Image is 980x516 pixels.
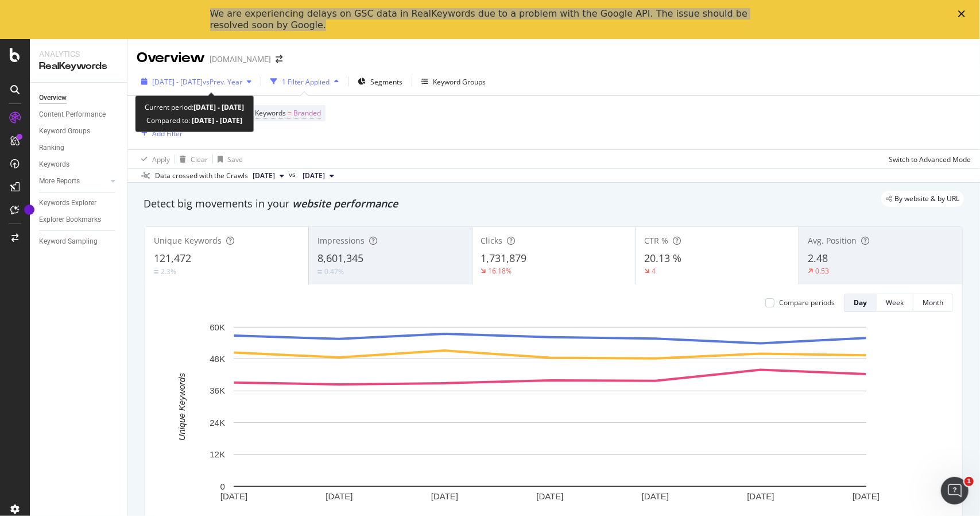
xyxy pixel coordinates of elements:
text: [DATE] [536,491,563,501]
div: RealKeywords [39,60,118,73]
div: Keyword Sampling [39,236,98,248]
b: [DATE] - [DATE] [193,102,244,112]
span: CTR % [644,235,668,246]
text: Unique Keywords [177,373,187,441]
div: Month [923,298,943,307]
span: Impressions [317,235,365,246]
div: Close [958,10,970,17]
div: Tooltip anchor [24,205,34,215]
button: Week [877,294,913,312]
div: Explorer Bookmarks [39,214,101,226]
div: 4 [652,266,656,276]
span: 2.48 [808,251,828,265]
text: [DATE] [220,491,247,501]
div: Overview [137,48,205,68]
a: Explorer Bookmarks [39,214,119,226]
button: Keyword Groups [417,72,490,91]
span: Branded [293,105,321,121]
span: vs Prev. Year [203,77,242,87]
div: Clear [191,155,208,164]
button: [DATE] - [DATE]vsPrev. Year [137,72,256,91]
button: Apply [137,150,170,168]
b: [DATE] - [DATE] [190,115,242,125]
span: 20.13 % [644,251,681,265]
button: Clear [175,150,208,168]
text: [DATE] [431,491,458,501]
a: Keywords [39,159,119,171]
text: [DATE] [853,491,880,501]
div: Current period: [145,101,244,114]
span: = [288,108,292,118]
button: 1 Filter Applied [266,72,343,91]
span: vs [289,170,298,180]
button: Month [913,294,953,312]
button: Switch to Advanced Mode [884,150,971,168]
text: [DATE] [642,491,669,501]
span: 121,472 [154,251,191,265]
text: 12K [210,449,225,459]
div: Data crossed with the Crawls [155,171,248,181]
span: Segments [370,77,402,87]
div: 16.18% [489,266,512,276]
div: Compare periods [779,298,835,307]
a: Content Performance [39,109,119,121]
div: Ranking [39,142,64,154]
a: Keyword Groups [39,125,119,137]
span: 2024 Sep. 28th [303,171,325,181]
text: 0 [220,482,225,491]
div: 0.53 [815,266,829,276]
span: Clicks [481,235,503,246]
div: Overview [39,92,67,104]
div: Apply [152,155,170,164]
a: Keyword Sampling [39,236,119,248]
div: 2.3% [161,267,176,276]
button: Day [844,294,877,312]
text: 24K [210,418,225,428]
span: Unique Keywords [154,235,222,246]
div: Analytics [39,48,118,60]
button: Add Filter [137,126,183,140]
span: Avg. Position [808,235,857,246]
div: Compared to: [146,114,242,127]
div: [DOMAIN_NAME] [210,53,271,65]
div: Add Filter [152,129,183,138]
div: Day [854,298,867,307]
div: Keyword Groups [433,77,486,87]
div: Switch to Advanced Mode [889,155,971,164]
div: Save [227,155,243,164]
div: Content Performance [39,109,106,121]
div: Week [886,298,904,307]
div: More Reports [39,175,80,187]
button: Segments [353,72,407,91]
span: 2025 Oct. 4th [253,171,275,181]
text: 48K [210,354,225,364]
span: By website & by URL [894,195,959,202]
button: [DATE] [298,169,339,183]
div: 1 Filter Applied [282,77,330,87]
div: Keywords Explorer [39,197,96,209]
div: legacy label [881,191,964,207]
a: Ranking [39,142,119,154]
text: 36K [210,386,225,396]
span: Keywords [255,108,286,118]
img: Equal [154,270,158,274]
span: 1,731,879 [481,251,527,265]
text: [DATE] [747,491,774,501]
button: Save [213,150,243,168]
span: [DATE] - [DATE] [152,77,203,87]
div: 0.47% [324,267,344,276]
div: Keyword Groups [39,125,90,137]
a: More Reports [39,175,107,187]
a: Overview [39,92,119,104]
text: 60K [210,322,225,332]
button: [DATE] [248,169,289,183]
div: We are experiencing delays on GSC data in RealKeywords due to a problem with the Google API. The ... [210,8,752,31]
iframe: Intercom live chat [941,477,969,505]
span: 8,601,345 [317,251,363,265]
a: Keywords Explorer [39,197,119,209]
img: Equal [317,270,322,274]
span: 1 [964,477,974,486]
div: Keywords [39,159,69,171]
div: arrow-right-arrow-left [276,55,282,63]
text: [DATE] [326,491,353,501]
